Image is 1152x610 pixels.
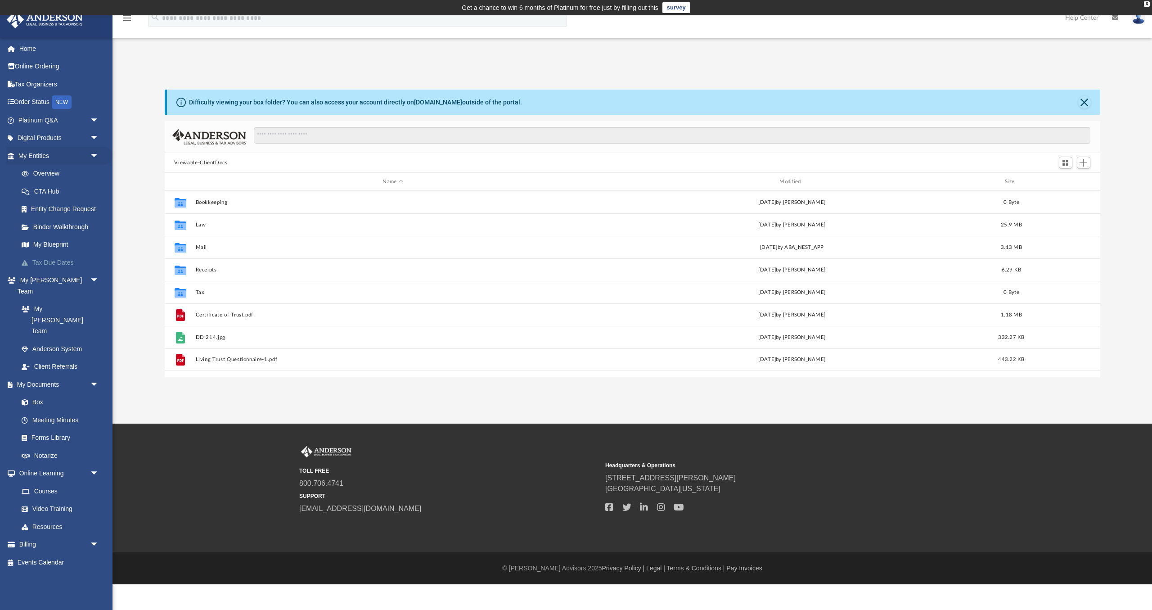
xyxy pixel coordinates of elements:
[605,461,905,470] small: Headquarters & Operations
[195,244,590,250] button: Mail
[299,467,599,475] small: TOLL FREE
[13,300,103,340] a: My [PERSON_NAME] Team
[605,474,736,482] a: [STREET_ADDRESS][PERSON_NAME]
[1003,290,1019,295] span: 0 Byte
[1003,200,1019,205] span: 0 Byte
[195,267,590,273] button: Receipts
[602,565,645,572] a: Privacy Policy |
[13,411,108,429] a: Meeting Minutes
[299,446,353,458] img: Anderson Advisors Platinum Portal
[646,565,665,572] a: Legal |
[414,99,462,106] a: [DOMAIN_NAME]
[594,244,990,252] div: [DATE] by ABA_NEST_APP
[90,129,108,148] span: arrow_drop_down
[90,271,108,290] span: arrow_drop_down
[13,253,112,271] a: Tax Due Dates
[667,565,725,572] a: Terms & Conditions |
[195,312,590,318] button: Certificate of Trust.pdf
[6,75,112,93] a: Tax Organizers
[6,375,108,393] a: My Documentsarrow_drop_down
[605,485,720,493] a: [GEOGRAPHIC_DATA][US_STATE]
[90,111,108,130] span: arrow_drop_down
[121,17,132,23] a: menu
[6,147,112,165] a: My Entitiesarrow_drop_down
[594,289,990,297] div: [DATE] by [PERSON_NAME]
[13,200,112,218] a: Entity Change Request
[594,221,990,229] div: [DATE] by [PERSON_NAME]
[189,98,522,107] div: Difficulty viewing your box folder? You can also access your account directly on outside of the p...
[1033,178,1096,186] div: id
[90,147,108,165] span: arrow_drop_down
[90,536,108,554] span: arrow_drop_down
[594,334,990,342] div: [DATE] by [PERSON_NAME]
[462,2,658,13] div: Get a chance to win 6 months of Platinum for free just by filling out this
[1132,11,1145,24] img: User Pic
[594,356,990,364] div: [DATE] by [PERSON_NAME]
[13,182,112,200] a: CTA Hub
[195,222,590,228] button: Law
[1078,96,1091,108] button: Close
[174,159,227,167] button: Viewable-ClientDocs
[1001,267,1021,272] span: 6.29 KB
[13,447,108,465] a: Notarize
[90,375,108,394] span: arrow_drop_down
[6,553,112,571] a: Events Calendar
[195,357,590,362] button: Living Trust Questionnaire-1.pdf
[195,199,590,205] button: Bookkeeping
[195,178,590,186] div: Name
[13,393,103,411] a: Box
[195,334,590,340] button: DD 214.jpg
[662,2,690,13] a: survey
[13,429,103,447] a: Forms Library
[13,358,108,376] a: Client Referrals
[299,505,421,512] a: [EMAIL_ADDRESS][DOMAIN_NAME]
[165,191,1100,377] div: grid
[6,271,108,300] a: My [PERSON_NAME] Teamarrow_drop_down
[195,289,590,295] button: Tax
[13,482,108,500] a: Courses
[13,500,103,518] a: Video Training
[13,165,112,183] a: Overview
[594,266,990,274] div: [DATE] by [PERSON_NAME]
[1077,157,1090,169] button: Add
[726,565,762,572] a: Pay Invoices
[254,127,1090,144] input: Search files and folders
[594,311,990,319] div: [DATE] by [PERSON_NAME]
[1001,245,1022,250] span: 3.13 MB
[13,236,108,254] a: My Blueprint
[998,335,1024,340] span: 332.27 KB
[6,58,112,76] a: Online Ordering
[1059,157,1072,169] button: Switch to Grid View
[993,178,1029,186] div: Size
[6,465,108,483] a: Online Learningarrow_drop_down
[6,40,112,58] a: Home
[13,218,112,236] a: Binder Walkthrough
[299,492,599,500] small: SUPPORT
[168,178,191,186] div: id
[13,340,108,358] a: Anderson System
[6,93,112,112] a: Order StatusNEW
[594,199,990,207] div: [DATE] by [PERSON_NAME]
[121,13,132,23] i: menu
[6,111,112,129] a: Platinum Q&Aarrow_drop_down
[6,129,112,147] a: Digital Productsarrow_drop_down
[13,518,108,536] a: Resources
[594,178,989,186] div: Modified
[6,536,112,554] a: Billingarrow_drop_down
[150,12,160,22] i: search
[1001,312,1022,317] span: 1.18 MB
[1001,222,1022,227] span: 25.9 MB
[112,564,1152,573] div: © [PERSON_NAME] Advisors 2025
[52,95,72,109] div: NEW
[299,479,343,487] a: 800.706.4741
[998,357,1024,362] span: 443.22 KB
[1144,1,1150,7] div: close
[4,11,85,28] img: Anderson Advisors Platinum Portal
[90,465,108,483] span: arrow_drop_down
